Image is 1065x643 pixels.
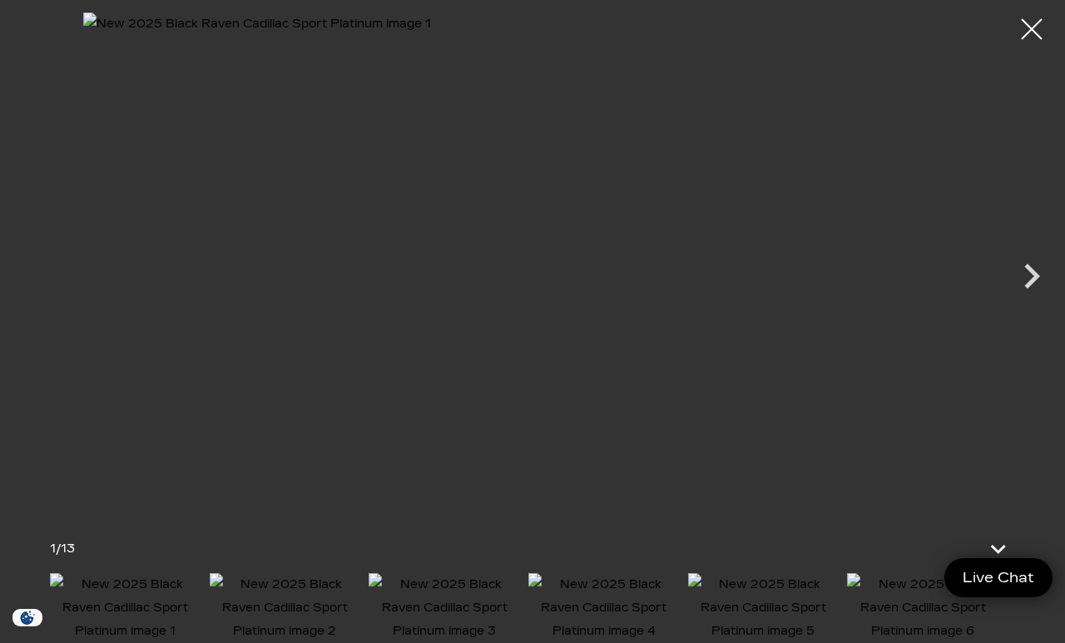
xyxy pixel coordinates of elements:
[688,573,840,643] img: New 2025 Black Raven Cadillac Sport Platinum image 5
[1007,243,1057,318] div: Next
[369,573,520,643] img: New 2025 Black Raven Cadillac Sport Platinum image 3
[954,568,1043,587] span: Live Chat
[83,12,899,510] img: New 2025 Black Raven Cadillac Sport Platinum image 1
[8,609,47,626] section: Click to Open Cookie Consent Modal
[50,573,201,643] img: New 2025 Black Raven Cadillac Sport Platinum image 1
[847,573,998,643] img: New 2025 Black Raven Cadillac Sport Platinum image 6
[50,537,75,561] div: /
[210,573,361,643] img: New 2025 Black Raven Cadillac Sport Platinum image 2
[61,542,75,556] span: 13
[50,542,56,556] span: 1
[8,609,47,626] img: Opt-Out Icon
[528,573,680,643] img: New 2025 Black Raven Cadillac Sport Platinum image 4
[944,558,1053,597] a: Live Chat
